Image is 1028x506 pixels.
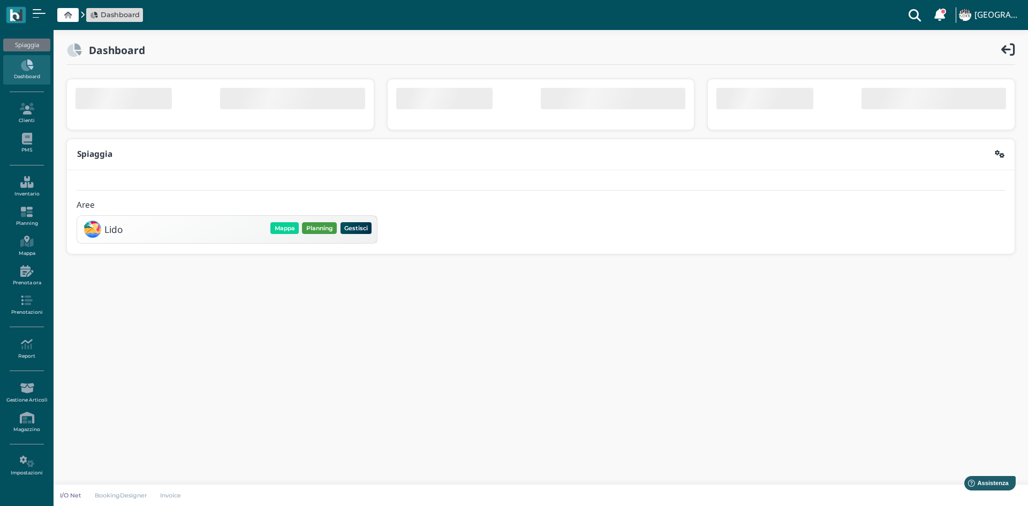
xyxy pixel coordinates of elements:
img: ... [959,9,971,21]
a: Mappa [3,231,50,261]
div: Spiaggia [3,39,50,51]
h2: Dashboard [82,44,145,56]
h3: Lido [104,224,123,235]
button: Gestisci [341,222,372,234]
b: Spiaggia [77,148,112,160]
span: Dashboard [101,10,140,20]
img: logo [10,9,22,21]
button: Mappa [270,222,299,234]
h4: [GEOGRAPHIC_DATA] [974,11,1022,20]
h4: Aree [77,201,95,210]
span: Assistenza [32,9,71,17]
a: Clienti [3,99,50,128]
a: Inventario [3,172,50,201]
a: Dashboard [90,10,140,20]
a: PMS [3,129,50,158]
button: Planning [302,222,337,234]
a: Dashboard [3,55,50,85]
a: ... [GEOGRAPHIC_DATA] [957,2,1022,28]
iframe: Help widget launcher [952,473,1019,497]
a: Prenota ora [3,261,50,290]
a: Planning [3,202,50,231]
